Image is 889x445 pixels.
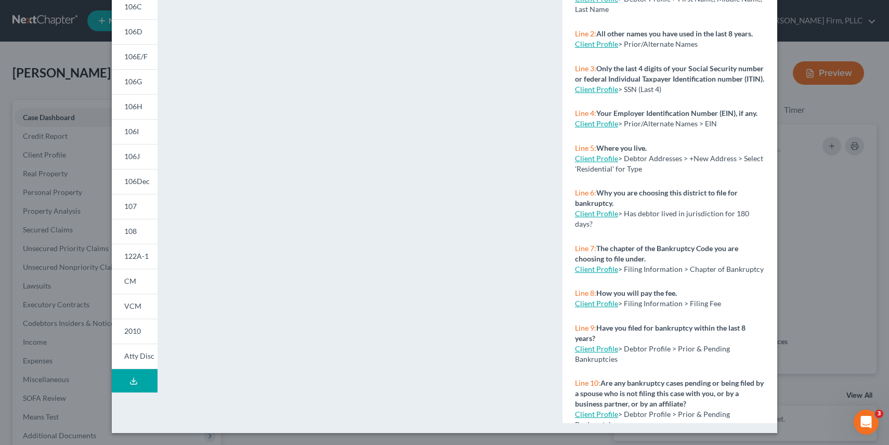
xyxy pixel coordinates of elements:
a: 108 [112,219,158,244]
a: 122A-1 [112,244,158,269]
a: Client Profile [575,265,618,273]
strong: How you will pay the fee. [596,289,677,297]
a: Client Profile [575,344,618,353]
a: CM [112,269,158,294]
a: Client Profile [575,85,618,94]
span: > Prior/Alternate Names [618,40,698,48]
a: 106Dec [112,169,158,194]
strong: Your Employer Identification Number (EIN), if any. [596,109,757,117]
a: Client Profile [575,154,618,163]
span: > Filing Information > Filing Fee [618,299,721,308]
a: 106H [112,94,158,119]
a: 106D [112,19,158,44]
strong: Are any bankruptcy cases pending or being filed by a spouse who is not filing this case with you,... [575,378,764,408]
span: > Debtor Profile > Prior & Pending Bankruptcies [575,410,730,429]
a: Client Profile [575,40,618,48]
span: 3 [875,410,883,418]
strong: All other names you have used in the last 8 years. [596,29,753,38]
span: Line 4: [575,109,596,117]
span: 106Dec [124,177,150,186]
iframe: Intercom live chat [854,410,879,435]
a: Client Profile [575,119,618,128]
span: Line 2: [575,29,596,38]
a: VCM [112,294,158,319]
span: Line 5: [575,143,596,152]
a: 106E/F [112,44,158,69]
span: CM [124,277,136,285]
a: Client Profile [575,209,618,218]
a: 107 [112,194,158,219]
a: 106J [112,144,158,169]
strong: Why you are choosing this district to file for bankruptcy. [575,188,738,207]
span: 106G [124,77,142,86]
strong: Have you filed for bankruptcy within the last 8 years? [575,323,746,343]
span: > Has debtor lived in jurisdiction for 180 days? [575,209,749,228]
span: 106C [124,2,142,11]
span: > Prior/Alternate Names > EIN [618,119,717,128]
span: 108 [124,227,137,235]
span: Line 6: [575,188,596,197]
span: 122A-1 [124,252,149,260]
strong: Where you live. [596,143,647,152]
strong: Only the last 4 digits of your Social Security number or federal Individual Taxpayer Identificati... [575,64,764,83]
span: Line 3: [575,64,596,73]
a: Atty Disc [112,344,158,369]
span: Line 9: [575,323,596,332]
span: VCM [124,302,141,310]
span: > SSN (Last 4) [618,85,661,94]
span: 107 [124,202,137,211]
span: Line 10: [575,378,600,387]
span: 106E/F [124,52,148,61]
a: Client Profile [575,299,618,308]
span: > Debtor Addresses > +New Address > Select 'Residential' for Type [575,154,763,173]
a: 106I [112,119,158,144]
span: Line 8: [575,289,596,297]
span: 106J [124,152,140,161]
a: Client Profile [575,410,618,418]
span: Line 7: [575,244,596,253]
a: 106G [112,69,158,94]
a: 2010 [112,319,158,344]
span: 106H [124,102,142,111]
strong: The chapter of the Bankruptcy Code you are choosing to file under. [575,244,738,263]
span: > Debtor Profile > Prior & Pending Bankruptcies [575,344,730,363]
span: Atty Disc [124,351,154,360]
span: > Filing Information > Chapter of Bankruptcy [618,265,764,273]
span: 106I [124,127,139,136]
span: 106D [124,27,142,36]
span: 2010 [124,326,141,335]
